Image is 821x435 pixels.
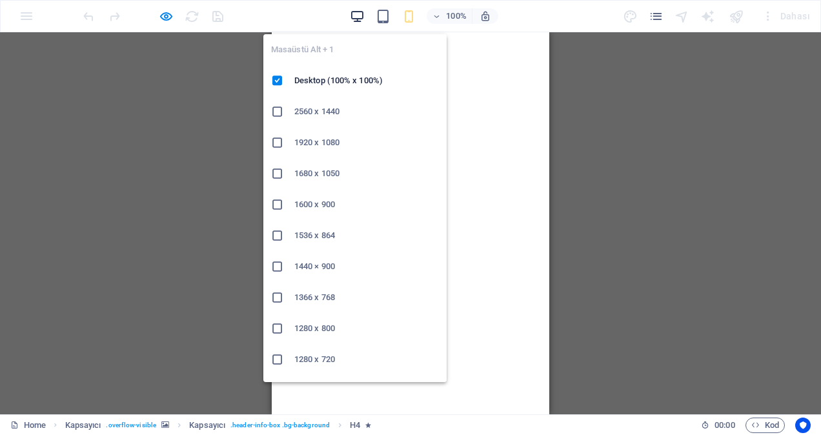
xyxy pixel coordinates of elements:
[446,8,467,24] h6: 100%
[10,75,257,91] a: Call
[294,197,439,212] h6: 1600 x 900
[745,418,785,433] button: Kod
[480,10,491,22] i: Yeniden boyutlandırmada yakınlaştırma düzeyini seçilen cihaza uyacak şekilde otomatik olarak ayarla.
[294,352,439,367] h6: 1280 x 720
[350,418,360,433] span: Seçmek için tıkla. Düzenlemek için çift tıkla
[189,418,225,433] span: Seçmek için tıkla. Düzenlemek için çift tıkla
[294,166,439,181] h6: 1680 x 1050
[294,321,439,336] h6: 1280 x 800
[294,228,439,243] h6: 1536 x 864
[65,418,101,433] span: Seçmek için tıkla. Düzenlemek için çift tıkla
[294,73,439,88] h6: Desktop (100% x 100%)
[294,259,439,274] h6: 1440 × 900
[649,9,664,24] i: Sayfalar (Ctrl+Alt+S)
[365,421,371,429] i: Element bir animasyon içeriyor
[10,91,30,93] button: Menu
[701,418,735,433] h6: Oturum süresi
[724,420,725,430] span: :
[751,418,779,433] span: Kod
[648,8,664,24] button: pages
[161,421,169,429] i: Bu element, arka plan içeriyor
[715,418,735,433] span: 00 00
[795,418,811,433] button: Usercentrics
[10,418,46,433] a: Seçimi iptal etmek için tıkla. Sayfaları açmak için çift tıkla
[65,418,372,433] nav: breadcrumb
[230,418,330,433] span: . header-info-box .bg-background
[294,135,439,150] h6: 1920 x 1080
[294,104,439,119] h6: 2560 x 1440
[10,10,267,75] a: saintpriestnettoyagetapis.com
[10,10,75,75] img: saintpriestnettoyagetapis.com
[106,418,156,433] span: . overflow-visible
[294,290,439,305] h6: 1366 x 768
[427,8,472,24] button: 100%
